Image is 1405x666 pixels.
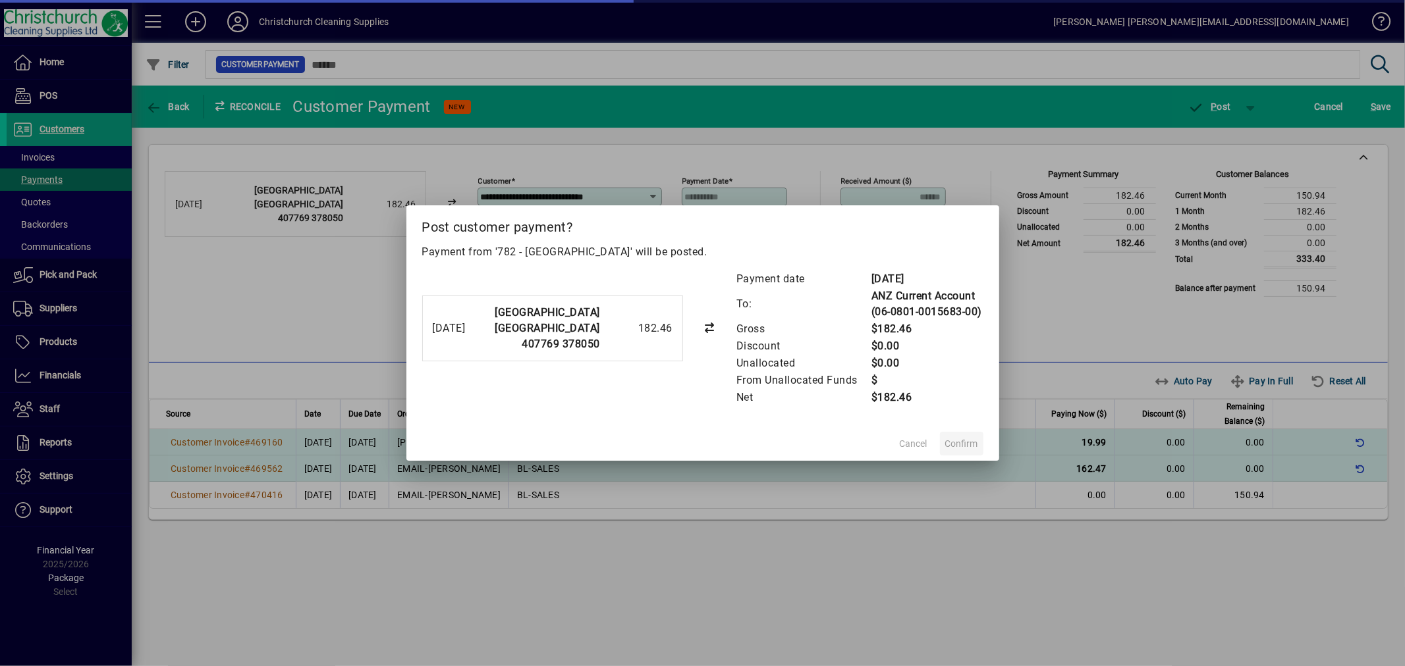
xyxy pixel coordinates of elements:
[406,205,999,243] h2: Post customer payment?
[871,288,983,320] td: ANZ Current Account (06-0801-0015683-00)
[871,355,983,372] td: $0.00
[736,270,871,288] td: Payment date
[422,244,983,260] p: Payment from '782 - [GEOGRAPHIC_DATA]' will be posted.
[871,372,983,389] td: $
[736,288,871,320] td: To:
[871,320,983,338] td: $182.46
[736,372,871,389] td: From Unallocated Funds
[871,389,983,406] td: $182.46
[433,320,485,336] div: [DATE]
[736,389,871,406] td: Net
[736,338,871,355] td: Discount
[736,320,871,338] td: Gross
[871,270,983,288] td: [DATE]
[607,320,673,336] div: 182.46
[736,355,871,372] td: Unallocated
[871,338,983,355] td: $0.00
[495,306,601,350] strong: [GEOGRAPHIC_DATA] [GEOGRAPHIC_DATA] 407769 378050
